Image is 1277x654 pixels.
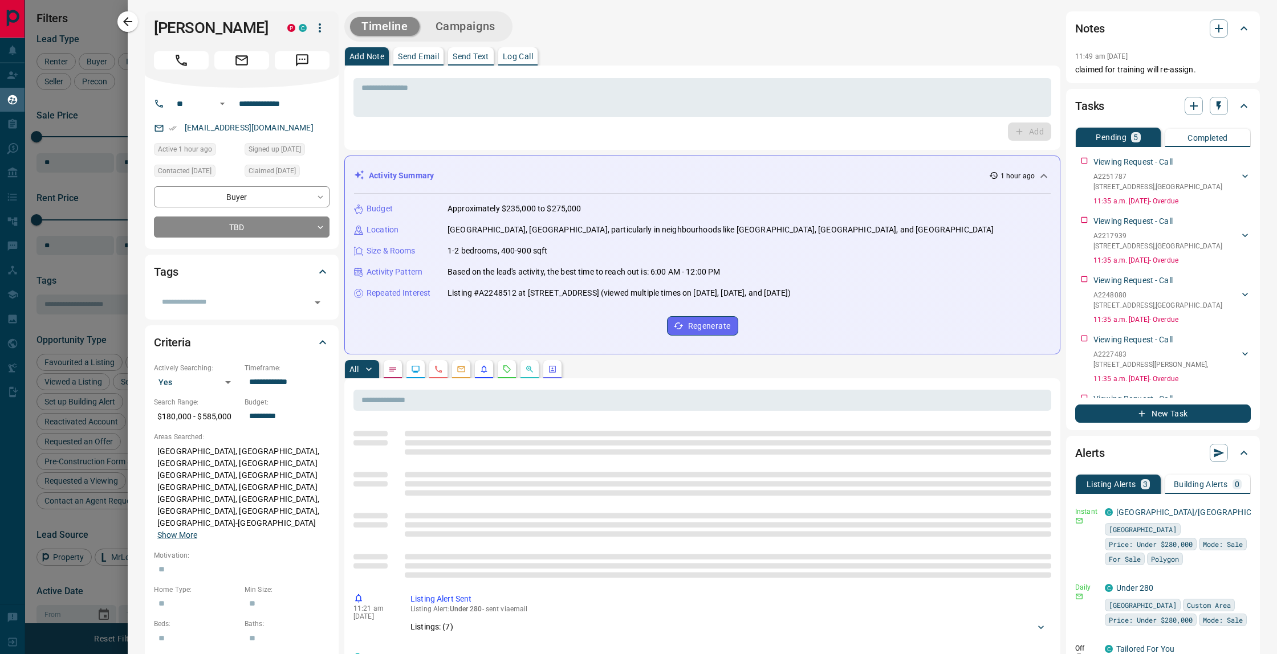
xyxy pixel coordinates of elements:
p: Baths: [245,619,330,629]
svg: Email [1075,592,1083,600]
div: A2251787[STREET_ADDRESS],[GEOGRAPHIC_DATA] [1093,169,1251,194]
svg: Listing Alerts [479,365,489,374]
p: Activity Pattern [367,266,422,278]
p: 11:35 a.m. [DATE] - Overdue [1093,314,1251,325]
p: Motivation: [154,550,330,561]
p: Building Alerts [1174,480,1228,488]
p: 1-2 bedrooms, 400-900 sqft [448,245,547,257]
p: Approximately $235,000 to $275,000 [448,203,581,215]
div: Listings: (7) [410,616,1047,637]
a: [GEOGRAPHIC_DATA]/[GEOGRAPHIC_DATA] [1116,508,1276,517]
p: Viewing Request - Call [1093,393,1173,405]
p: 11:49 am [DATE] [1075,52,1128,60]
p: 11:35 a.m. [DATE] - Overdue [1093,196,1251,206]
a: [EMAIL_ADDRESS][DOMAIN_NAME] [185,123,314,132]
p: [STREET_ADDRESS][PERSON_NAME] , [1093,359,1208,370]
p: Viewing Request - Call [1093,275,1173,287]
span: For Sale [1109,553,1141,565]
button: Open [215,97,229,111]
p: A2251787 [1093,171,1222,182]
p: All [349,365,359,373]
p: Beds: [154,619,239,629]
h2: Tags [154,263,178,281]
svg: Email [1075,517,1083,525]
a: Under 280 [1116,583,1153,592]
div: condos.ca [1105,508,1113,516]
div: condos.ca [1105,645,1113,653]
span: Claimed [DATE] [249,165,296,177]
p: Budget [367,203,393,215]
div: condos.ca [1105,584,1113,592]
p: [STREET_ADDRESS] , [GEOGRAPHIC_DATA] [1093,241,1222,251]
h2: Notes [1075,19,1105,38]
p: Completed [1187,134,1228,142]
div: Activity Summary1 hour ago [354,165,1051,186]
p: Instant [1075,506,1098,517]
h1: [PERSON_NAME] [154,19,270,37]
p: Listing Alerts [1087,480,1136,488]
p: Budget: [245,397,330,407]
button: Open [310,295,326,310]
span: Mode: Sale [1203,614,1243,626]
div: A2227483[STREET_ADDRESS][PERSON_NAME], [1093,347,1251,372]
div: Tue Sep 09 2025 [245,165,330,181]
p: [DATE] [353,612,393,620]
p: Location [367,224,398,236]
p: Home Type: [154,584,239,595]
p: Send Text [453,52,489,60]
div: TBD [154,216,330,238]
p: Daily [1075,582,1098,592]
p: Areas Searched: [154,432,330,442]
a: Tailored For You [1116,644,1174,653]
p: Actively Searching: [154,363,239,373]
div: Notes [1075,15,1251,42]
div: Tue Sep 09 2025 [154,165,239,181]
p: Listing Alert Sent [410,593,1047,605]
p: 0 [1235,480,1239,488]
div: Tags [154,258,330,285]
p: 11:35 a.m. [DATE] - Overdue [1093,374,1251,384]
p: [GEOGRAPHIC_DATA], [GEOGRAPHIC_DATA], [GEOGRAPHIC_DATA], [GEOGRAPHIC_DATA] [GEOGRAPHIC_DATA], [GE... [154,442,330,545]
div: condos.ca [299,24,307,32]
p: 5 [1133,133,1138,141]
div: A2248080[STREET_ADDRESS],[GEOGRAPHIC_DATA] [1093,288,1251,313]
svg: Lead Browsing Activity [411,365,420,374]
p: Min Size: [245,584,330,595]
p: Size & Rooms [367,245,416,257]
button: Show More [157,529,197,541]
svg: Agent Actions [548,365,557,374]
p: [GEOGRAPHIC_DATA], [GEOGRAPHIC_DATA], particularly in neighbourhoods like [GEOGRAPHIC_DATA], [GEO... [448,224,994,236]
p: Send Email [398,52,439,60]
span: Under 280 [450,605,482,613]
svg: Requests [502,365,511,374]
div: Criteria [154,329,330,356]
h2: Tasks [1075,97,1104,115]
span: [GEOGRAPHIC_DATA] [1109,599,1177,611]
p: A2227483 [1093,349,1208,359]
svg: Notes [388,365,397,374]
div: Tasks [1075,92,1251,120]
div: Sat Aug 16 2025 [245,143,330,159]
p: Pending [1096,133,1126,141]
p: 3 [1143,480,1148,488]
span: Custom Area [1187,599,1231,611]
h2: Alerts [1075,444,1105,462]
p: 11:35 a.m. [DATE] - Overdue [1093,255,1251,265]
p: Repeated Interest [367,287,430,299]
p: Off [1075,643,1098,653]
div: Alerts [1075,439,1251,467]
button: Campaigns [424,17,507,36]
p: [STREET_ADDRESS] , [GEOGRAPHIC_DATA] [1093,182,1222,192]
p: Listings: ( 7 ) [410,621,453,633]
p: Activity Summary [369,170,434,182]
p: A2217939 [1093,231,1222,241]
span: Polygon [1151,553,1179,565]
p: Listing Alert : - sent via email [410,605,1047,613]
p: Based on the lead's activity, the best time to reach out is: 6:00 AM - 12:00 PM [448,266,720,278]
p: Viewing Request - Call [1093,334,1173,346]
svg: Opportunities [525,365,534,374]
span: Active 1 hour ago [158,144,212,155]
p: 11:21 am [353,604,393,612]
span: Price: Under $280,000 [1109,614,1193,626]
div: property.ca [287,24,295,32]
